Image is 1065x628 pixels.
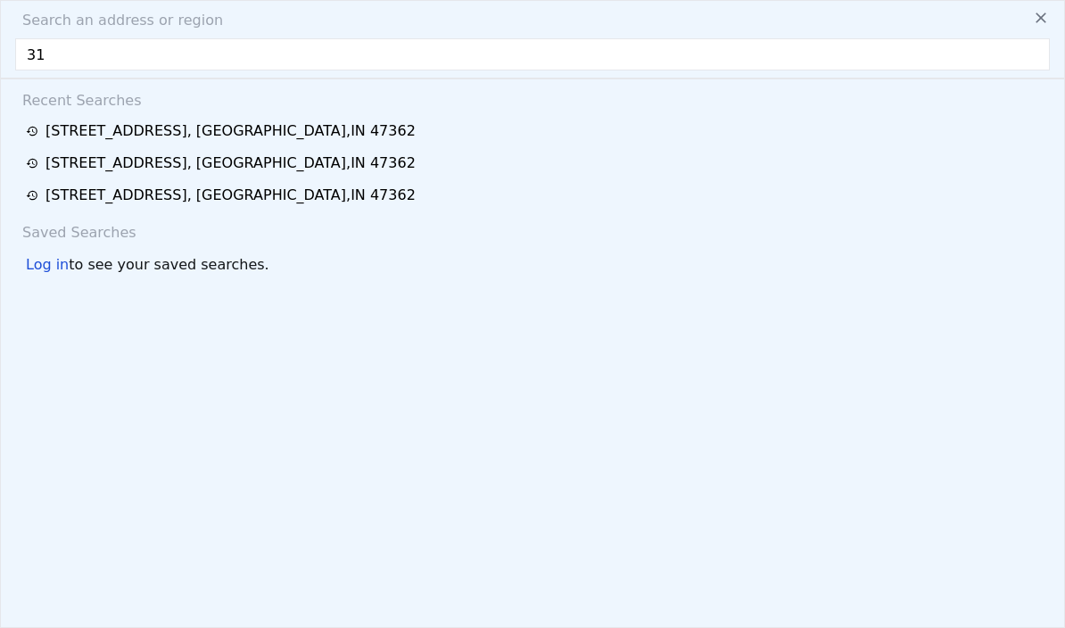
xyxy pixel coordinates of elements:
[15,211,1050,247] div: Saved Searches
[26,120,1044,142] a: [STREET_ADDRESS], [GEOGRAPHIC_DATA],IN 47362
[45,120,416,142] div: [STREET_ADDRESS] , [GEOGRAPHIC_DATA] , IN 47362
[45,185,416,206] div: [STREET_ADDRESS] , [GEOGRAPHIC_DATA] , IN 47362
[15,79,1050,115] div: Recent Searches
[8,10,223,31] span: Search an address or region
[69,254,268,276] span: to see your saved searches.
[26,153,1044,174] a: [STREET_ADDRESS], [GEOGRAPHIC_DATA],IN 47362
[26,185,1044,206] a: [STREET_ADDRESS], [GEOGRAPHIC_DATA],IN 47362
[26,254,69,276] div: Log in
[45,153,416,174] div: [STREET_ADDRESS] , [GEOGRAPHIC_DATA] , IN 47362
